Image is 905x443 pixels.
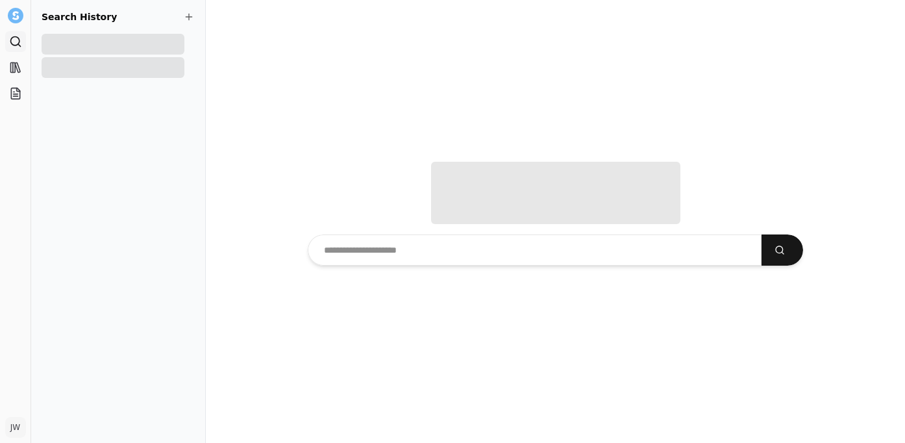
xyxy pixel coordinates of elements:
img: Settle [8,8,23,23]
a: Projects [5,83,26,104]
button: JW [5,417,26,438]
button: Settle [5,5,26,26]
a: Search [5,31,26,52]
a: Library [5,57,26,78]
h2: Search History [42,10,195,23]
